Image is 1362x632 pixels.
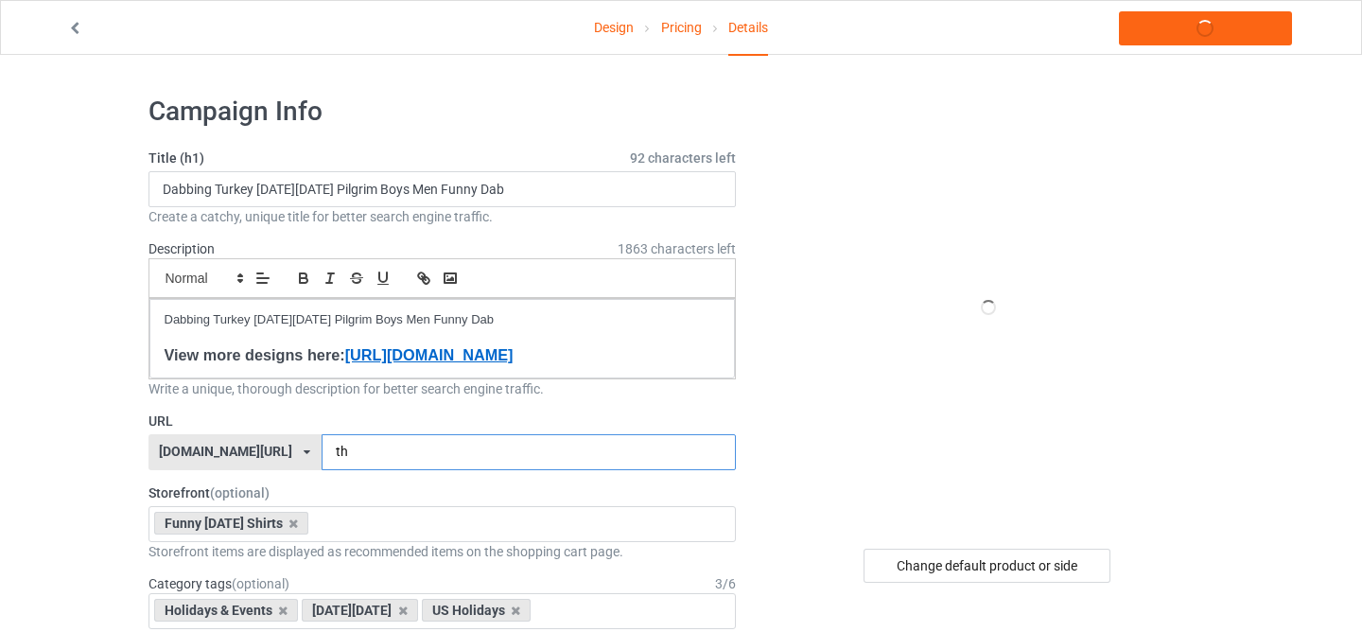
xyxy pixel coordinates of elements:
[422,599,532,622] div: US Holidays
[148,379,737,398] div: Write a unique, thorough description for better search engine traffic.
[864,549,1110,583] div: Change default product or side
[148,149,737,167] label: Title (h1)
[148,207,737,226] div: Create a catchy, unique title for better search engine traffic.
[159,445,292,458] div: [DOMAIN_NAME][URL]
[594,1,634,54] a: Design
[154,599,299,622] div: Holidays & Events
[148,412,737,430] label: URL
[148,574,289,593] label: Category tags
[618,239,736,258] span: 1863 characters left
[661,1,702,54] a: Pricing
[148,483,737,502] label: Storefront
[302,599,418,622] div: [DATE][DATE]
[232,576,289,591] span: (optional)
[728,1,768,56] div: Details
[148,95,737,129] h1: Campaign Info
[165,311,721,329] p: Dabbing Turkey [DATE][DATE] Pilgrim Boys Men Funny Dab
[148,542,737,561] div: Storefront items are displayed as recommended items on the shopping cart page.
[165,346,345,363] strong: View more designs here:
[715,574,736,593] div: 3 / 6
[210,485,270,500] span: (optional)
[630,149,736,167] span: 92 characters left
[154,512,309,535] div: Funny [DATE] Shirts
[1119,11,1292,45] a: Launch campaign
[345,346,514,363] a: [URL][DOMAIN_NAME]
[148,241,215,256] label: Description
